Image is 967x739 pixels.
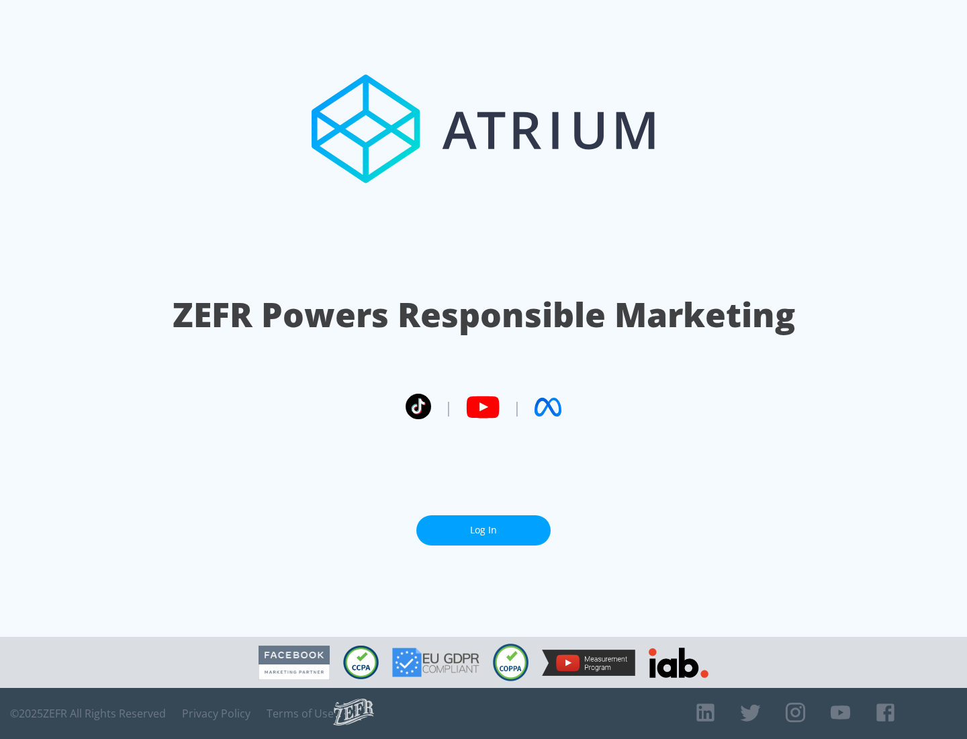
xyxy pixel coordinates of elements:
a: Terms of Use [267,707,334,720]
img: CCPA Compliant [343,646,379,679]
span: | [513,397,521,417]
img: GDPR Compliant [392,648,479,677]
span: | [445,397,453,417]
img: Facebook Marketing Partner [259,646,330,680]
img: YouTube Measurement Program [542,650,635,676]
a: Log In [416,515,551,546]
img: COPPA Compliant [493,644,528,681]
a: Privacy Policy [182,707,250,720]
span: © 2025 ZEFR All Rights Reserved [10,707,166,720]
h1: ZEFR Powers Responsible Marketing [173,292,795,338]
img: IAB [649,648,708,678]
